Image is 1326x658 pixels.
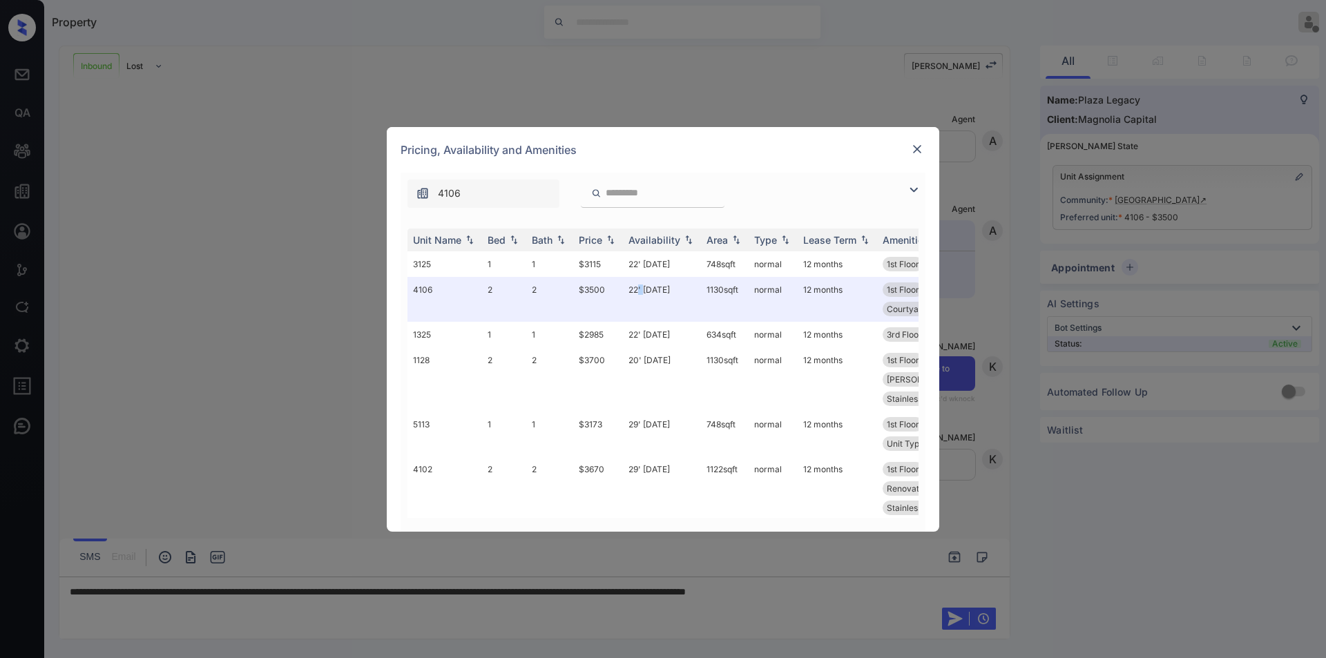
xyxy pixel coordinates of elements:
[798,251,877,277] td: 12 months
[526,277,573,322] td: 2
[729,235,743,244] img: sorting
[482,322,526,347] td: 1
[407,322,482,347] td: 1325
[387,127,939,173] div: Pricing, Availability and Amenities
[573,412,623,456] td: $3173
[526,322,573,347] td: 1
[682,235,695,244] img: sorting
[554,235,568,244] img: sorting
[573,251,623,277] td: $3115
[591,187,602,200] img: icon-zuma
[526,251,573,277] td: 1
[701,412,749,456] td: 748 sqft
[623,251,701,277] td: 22' [DATE]
[701,322,749,347] td: 634 sqft
[701,456,749,521] td: 1122 sqft
[798,456,877,521] td: 12 months
[887,329,922,340] span: 3rd Floor
[887,464,919,474] span: 1st Floor
[749,412,798,456] td: normal
[798,322,877,347] td: 12 months
[623,277,701,322] td: 22' [DATE]
[526,456,573,521] td: 2
[482,412,526,456] td: 1
[858,235,872,244] img: sorting
[604,235,617,244] img: sorting
[579,234,602,246] div: Price
[526,412,573,456] td: 1
[623,347,701,412] td: 20' [DATE]
[438,186,461,201] span: 4106
[754,234,777,246] div: Type
[749,277,798,322] td: normal
[887,394,949,404] span: Stainless steel...
[573,347,623,412] td: $3700
[910,142,924,156] img: close
[526,347,573,412] td: 2
[749,456,798,521] td: normal
[798,347,877,412] td: 12 months
[463,235,477,244] img: sorting
[488,234,506,246] div: Bed
[749,322,798,347] td: normal
[482,251,526,277] td: 1
[532,234,552,246] div: Bath
[573,277,623,322] td: $3500
[798,412,877,456] td: 12 months
[887,438,939,449] span: Unit Type Adj
[701,277,749,322] td: 1130 sqft
[416,186,430,200] img: icon-zuma
[482,347,526,412] td: 2
[628,234,680,246] div: Availability
[887,304,948,314] span: Courtyard view
[407,456,482,521] td: 4102
[407,277,482,322] td: 4106
[887,355,919,365] span: 1st Floor
[887,419,919,429] span: 1st Floor
[701,251,749,277] td: 748 sqft
[623,412,701,456] td: 29' [DATE]
[887,284,919,295] span: 1st Floor
[573,456,623,521] td: $3670
[887,483,947,494] span: Renovated 2BR
[887,503,949,513] span: Stainless steel...
[623,456,701,521] td: 29' [DATE]
[407,347,482,412] td: 1128
[798,277,877,322] td: 12 months
[413,234,461,246] div: Unit Name
[623,322,701,347] td: 22' [DATE]
[803,234,856,246] div: Lease Term
[707,234,728,246] div: Area
[749,251,798,277] td: normal
[701,347,749,412] td: 1130 sqft
[883,234,929,246] div: Amenities
[507,235,521,244] img: sorting
[749,347,798,412] td: normal
[887,259,919,269] span: 1st Floor
[887,374,1003,385] span: [PERSON_NAME] 2024 Scope
[482,456,526,521] td: 2
[407,412,482,456] td: 5113
[573,322,623,347] td: $2985
[482,277,526,322] td: 2
[407,251,482,277] td: 3125
[778,235,792,244] img: sorting
[905,182,922,198] img: icon-zuma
